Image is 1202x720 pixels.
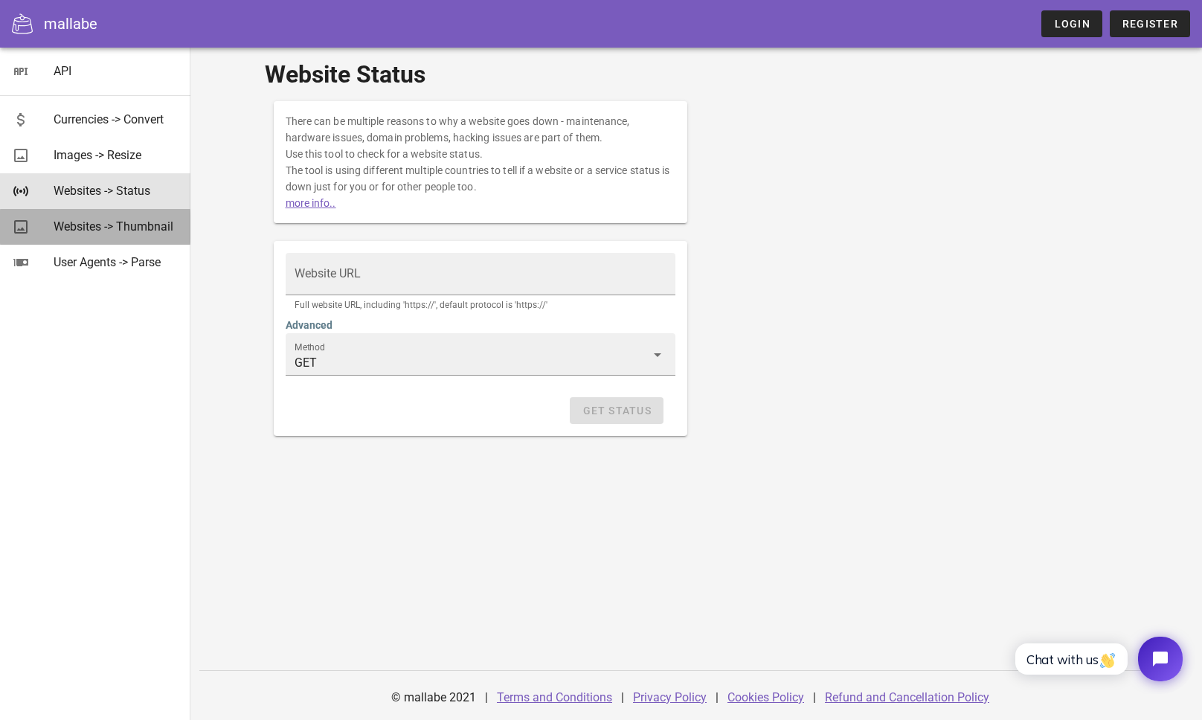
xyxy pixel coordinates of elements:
[382,680,485,716] div: © mallabe 2021
[999,624,1195,694] iframe: Tidio Chat
[1053,18,1090,30] span: Login
[54,184,179,198] div: Websites -> Status
[1041,10,1102,37] a: Login
[44,13,97,35] div: mallabe
[497,690,612,704] a: Terms and Conditions
[54,219,179,234] div: Websites -> Thumbnail
[54,112,179,126] div: Currencies -> Convert
[286,197,336,209] a: more info..
[54,255,179,269] div: User Agents -> Parse
[716,680,719,716] div: |
[633,690,707,704] a: Privacy Policy
[295,342,325,353] label: Method
[813,680,816,716] div: |
[825,690,989,704] a: Refund and Cancellation Policy
[295,300,667,309] div: Full website URL, including 'https://', default protocol is 'https://'
[54,148,179,162] div: Images -> Resize
[621,680,624,716] div: |
[54,64,179,78] div: API
[274,101,688,223] div: There can be multiple reasons to why a website goes down - maintenance, hardware issues, domain p...
[485,680,488,716] div: |
[286,317,676,333] h4: Advanced
[1122,18,1178,30] span: Register
[265,57,1128,92] h1: Website Status
[727,690,804,704] a: Cookies Policy
[1110,10,1190,37] a: Register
